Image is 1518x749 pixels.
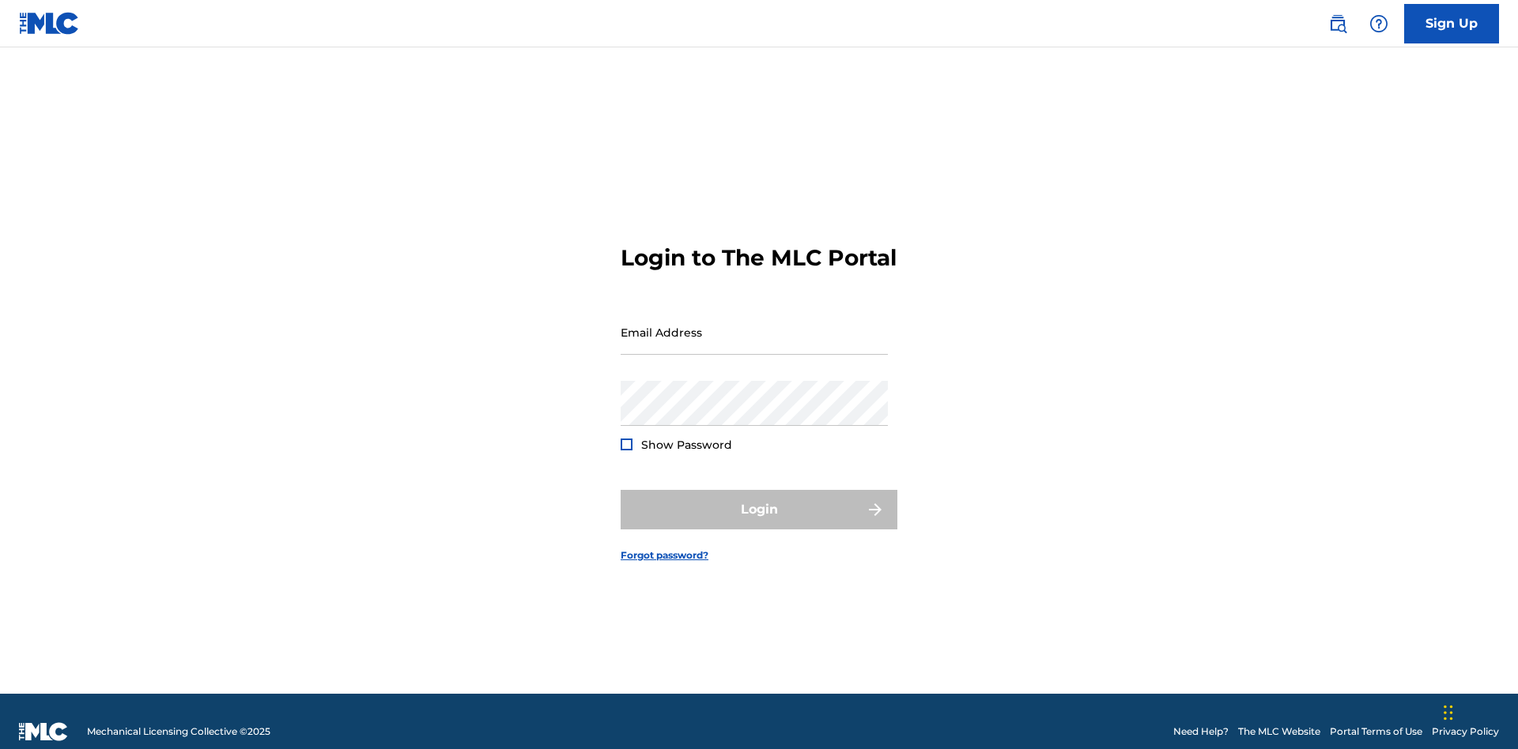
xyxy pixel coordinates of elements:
[621,244,897,272] h3: Login to The MLC Portal
[1328,14,1347,33] img: search
[1363,8,1395,40] div: Help
[1404,4,1499,43] a: Sign Up
[641,438,732,452] span: Show Password
[19,12,80,35] img: MLC Logo
[621,548,708,563] a: Forgot password?
[1238,725,1320,739] a: The MLC Website
[1439,673,1518,749] iframe: Chat Widget
[87,725,270,739] span: Mechanical Licensing Collective © 2025
[1330,725,1422,739] a: Portal Terms of Use
[1432,725,1499,739] a: Privacy Policy
[1173,725,1229,739] a: Need Help?
[1322,8,1354,40] a: Public Search
[1444,689,1453,736] div: Drag
[19,722,68,741] img: logo
[1369,14,1388,33] img: help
